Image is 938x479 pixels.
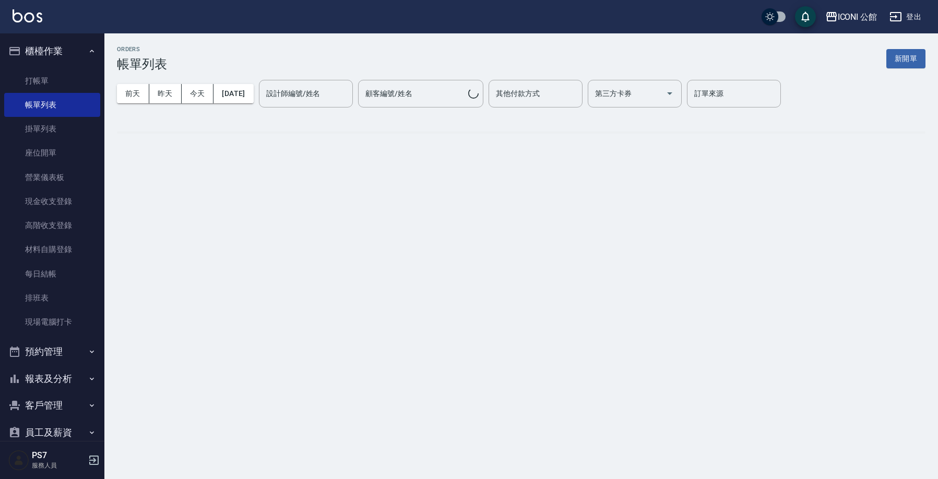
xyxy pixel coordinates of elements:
button: 前天 [117,84,149,103]
button: 櫃檯作業 [4,38,100,65]
a: 材料自購登錄 [4,237,100,261]
a: 打帳單 [4,69,100,93]
button: [DATE] [213,84,253,103]
button: save [795,6,816,27]
a: 排班表 [4,286,100,310]
h5: PS7 [32,450,85,461]
button: ICONI 公館 [821,6,882,28]
div: ICONI 公館 [838,10,877,23]
button: 新開單 [886,49,925,68]
button: 昨天 [149,84,182,103]
a: 帳單列表 [4,93,100,117]
button: 客戶管理 [4,392,100,419]
img: Person [8,450,29,471]
a: 座位開單 [4,141,100,165]
button: 預約管理 [4,338,100,365]
a: 現金收支登錄 [4,189,100,213]
p: 服務人員 [32,461,85,470]
button: 報表及分析 [4,365,100,392]
a: 每日結帳 [4,262,100,286]
h3: 帳單列表 [117,57,167,71]
button: 登出 [885,7,925,27]
a: 高階收支登錄 [4,213,100,237]
a: 營業儀表板 [4,165,100,189]
a: 掛單列表 [4,117,100,141]
button: 員工及薪資 [4,419,100,446]
button: 今天 [182,84,214,103]
img: Logo [13,9,42,22]
h2: ORDERS [117,46,167,53]
a: 新開單 [886,53,925,63]
a: 現場電腦打卡 [4,310,100,334]
button: Open [661,85,678,102]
